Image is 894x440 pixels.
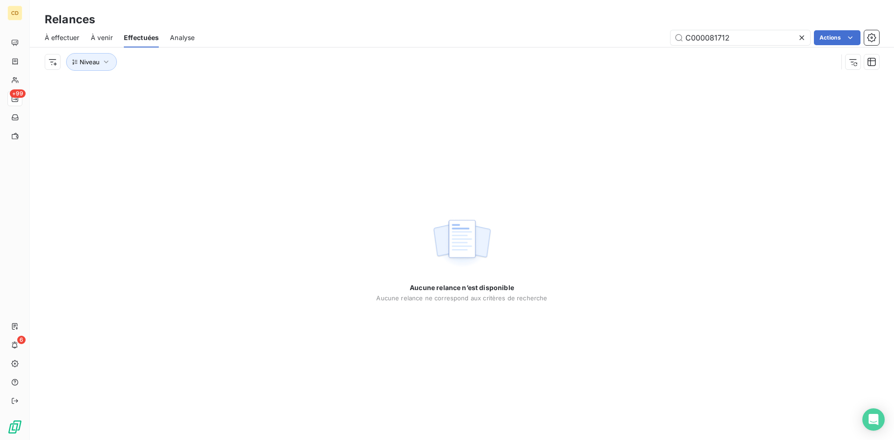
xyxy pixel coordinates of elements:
[670,30,810,45] input: Rechercher
[7,6,22,20] div: CD
[45,33,80,42] span: À effectuer
[80,58,100,66] span: Niveau
[66,53,117,71] button: Niveau
[862,408,885,431] div: Open Intercom Messenger
[45,11,95,28] h3: Relances
[124,33,159,42] span: Effectuées
[432,215,492,272] img: empty state
[376,294,547,302] span: Aucune relance ne correspond aux critères de recherche
[91,33,113,42] span: À venir
[7,420,22,434] img: Logo LeanPay
[17,336,26,344] span: 6
[10,89,26,98] span: +99
[814,30,860,45] button: Actions
[410,283,514,292] span: Aucune relance n’est disponible
[170,33,195,42] span: Analyse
